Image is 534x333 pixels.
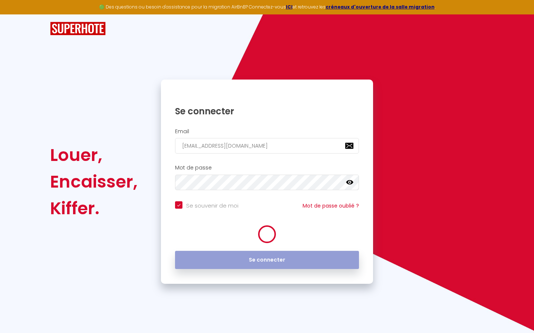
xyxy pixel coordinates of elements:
div: Kiffer. [50,195,138,222]
a: ICI [286,4,293,10]
h2: Mot de passe [175,165,359,171]
input: Ton Email [175,138,359,154]
div: Louer, [50,142,138,168]
button: Se connecter [175,251,359,269]
h1: Se connecter [175,105,359,117]
a: créneaux d'ouverture de la salle migration [326,4,435,10]
button: Ouvrir le widget de chat LiveChat [6,3,28,25]
img: SuperHote logo [50,22,106,36]
h2: Email [175,128,359,135]
a: Mot de passe oublié ? [303,202,359,209]
div: Encaisser, [50,168,138,195]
